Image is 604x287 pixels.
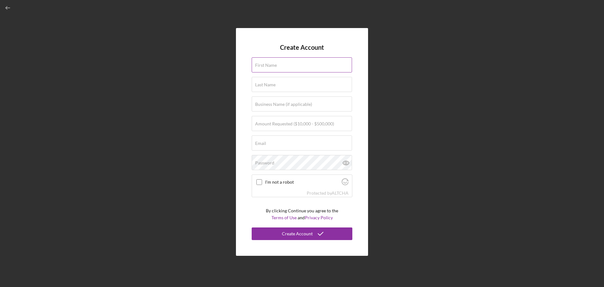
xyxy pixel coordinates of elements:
a: Terms of Use [271,215,297,220]
a: Visit Altcha.org [342,181,349,186]
label: Password [255,160,274,165]
p: By clicking Continue you agree to the and [266,207,338,221]
button: Create Account [252,227,352,240]
label: First Name [255,63,277,68]
label: Email [255,141,266,146]
label: Business Name (if applicable) [255,102,312,107]
label: I'm not a robot [265,180,340,185]
div: Create Account [282,227,313,240]
a: Visit Altcha.org [332,190,349,196]
a: Privacy Policy [305,215,333,220]
h4: Create Account [280,44,324,51]
div: Protected by [307,191,349,196]
label: Amount Requested ($10,000 - $500,000) [255,121,334,126]
label: Last Name [255,82,276,87]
